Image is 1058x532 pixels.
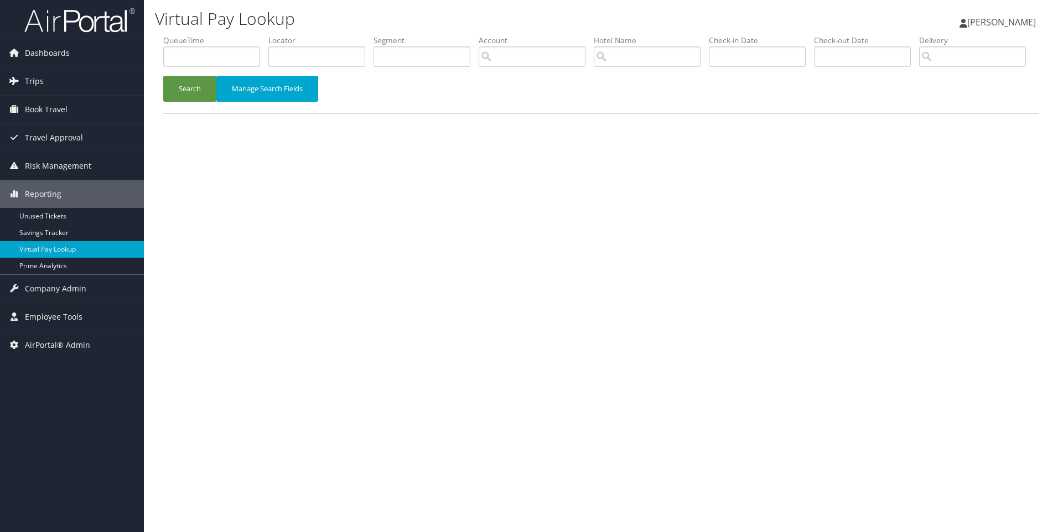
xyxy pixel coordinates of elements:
[919,35,1034,46] label: Delivery
[25,67,44,95] span: Trips
[594,35,709,46] label: Hotel Name
[155,7,750,30] h1: Virtual Pay Lookup
[216,76,318,102] button: Manage Search Fields
[967,16,1036,28] span: [PERSON_NAME]
[374,35,479,46] label: Segment
[25,180,61,208] span: Reporting
[25,39,70,67] span: Dashboards
[479,35,594,46] label: Account
[960,6,1047,39] a: [PERSON_NAME]
[25,331,90,359] span: AirPortal® Admin
[25,96,68,123] span: Book Travel
[163,35,268,46] label: QueueTime
[25,152,91,180] span: Risk Management
[24,7,135,33] img: airportal-logo.png
[25,303,82,331] span: Employee Tools
[25,124,83,152] span: Travel Approval
[163,76,216,102] button: Search
[268,35,374,46] label: Locator
[25,275,86,302] span: Company Admin
[814,35,919,46] label: Check-out Date
[709,35,814,46] label: Check-in Date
